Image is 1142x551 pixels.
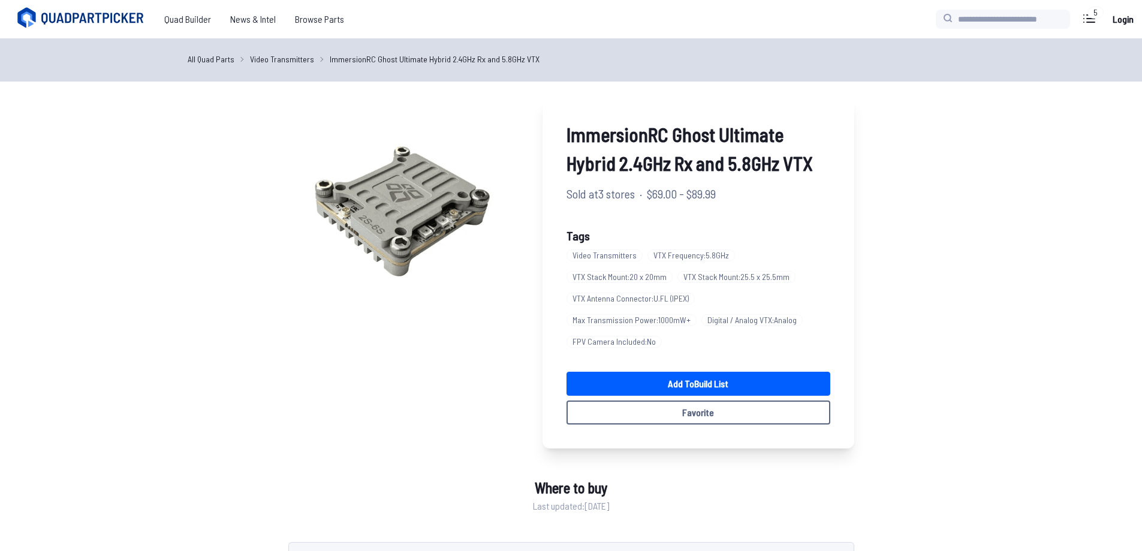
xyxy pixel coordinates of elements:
[567,288,700,309] a: VTX Antenna Connector:U.FL (IPEX)
[188,53,234,65] a: All Quad Parts
[567,309,701,331] a: Max Transmission Power:1000mW+
[567,120,830,177] span: ImmersionRC Ghost Ultimate Hybrid 2.4GHz Rx and 5.8GHz VTX
[647,185,716,203] span: $69.00 - $89.99
[535,477,607,499] span: Where to buy
[567,271,673,283] span: VTX Stack Mount : 20 x 20mm
[567,331,667,353] a: FPV Camera Included:No
[701,314,803,326] span: Digital / Analog VTX : Analog
[567,249,643,261] span: Video Transmitters
[677,266,800,288] a: VTX Stack Mount:25.5 x 25.5mm
[285,7,354,31] a: Browse Parts
[567,336,662,348] span: FPV Camera Included : No
[250,53,314,65] a: Video Transmitters
[647,249,735,261] span: VTX Frequency : 5.8GHz
[1087,7,1104,19] div: 5
[567,401,830,424] button: Favorite
[567,266,677,288] a: VTX Stack Mount:20 x 20mm
[567,245,647,266] a: Video Transmitters
[533,499,609,513] span: Last updated: [DATE]
[567,185,635,203] span: Sold at 3 stores
[567,228,590,243] span: Tags
[701,309,807,331] a: Digital / Analog VTX:Analog
[567,314,697,326] span: Max Transmission Power : 1000mW+
[647,245,740,266] a: VTX Frequency:5.8GHz
[567,372,830,396] a: Add toBuild List
[677,271,796,283] span: VTX Stack Mount : 25.5 x 25.5mm
[567,293,695,305] span: VTX Antenna Connector : U.FL (IPEX)
[640,185,642,203] span: ·
[155,7,221,31] a: Quad Builder
[288,96,519,326] img: image
[330,53,540,65] a: ImmersionRC Ghost Ultimate Hybrid 2.4GHz Rx and 5.8GHz VTX
[1108,7,1137,31] a: Login
[221,7,285,31] a: News & Intel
